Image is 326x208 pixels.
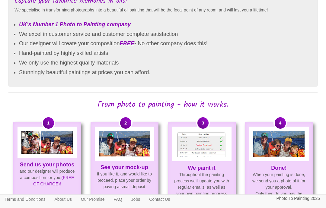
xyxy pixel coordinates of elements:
p: We specialise in transforming photographs into a beautiful oil painting that will be the focal po... [14,6,312,14]
img: Painting Progress [176,131,227,157]
a: Jobs [127,195,145,204]
li: We only use the highest quality materials [19,58,312,68]
em: FREE [120,40,135,46]
li: Our designer will create your composition - No other company does this! [19,39,312,49]
strong: Send us your photos [20,162,75,168]
a: FAQ [109,195,127,204]
h2: From photo to painting - how it works. [8,100,318,109]
span: 2 [120,117,131,128]
p: Photo To Painting 2025 [276,195,320,202]
img: Original Photo [21,131,73,153]
p: Throughout the painting process we'll update you with regular emails, as well as your own paintin... [168,165,235,203]
span: 1 [43,117,54,128]
p: When your painting is done, we send you a photo of it for your approval. Only then do you pay the... [246,165,312,203]
a: Contact Us [145,195,174,204]
a: Our Promise [76,195,109,204]
strong: See your mock-up [101,164,148,170]
span: 4 [275,117,286,128]
p: If you like it, and would like to proceed, place your order by paying a small deposit [91,164,158,190]
span: 3 [197,117,209,128]
strong: Done! [271,165,287,171]
li: Hand-painted by highly skilled artists [19,49,312,58]
li: Stunningly beautiful paintings at prices you can afford. [19,68,312,77]
li: We excel in customer service and customer complete satisfaction [19,30,312,39]
p: and our designer will produce a composition for you, [14,162,81,187]
img: Mock-up [99,131,150,156]
img: Finished Painting [253,131,305,157]
strong: We paint it [188,165,216,171]
span: (FREE OF CHARGE)! [33,175,74,186]
em: UK's Number 1 Photo to Painting company [19,21,131,27]
a: About Us [50,195,76,204]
